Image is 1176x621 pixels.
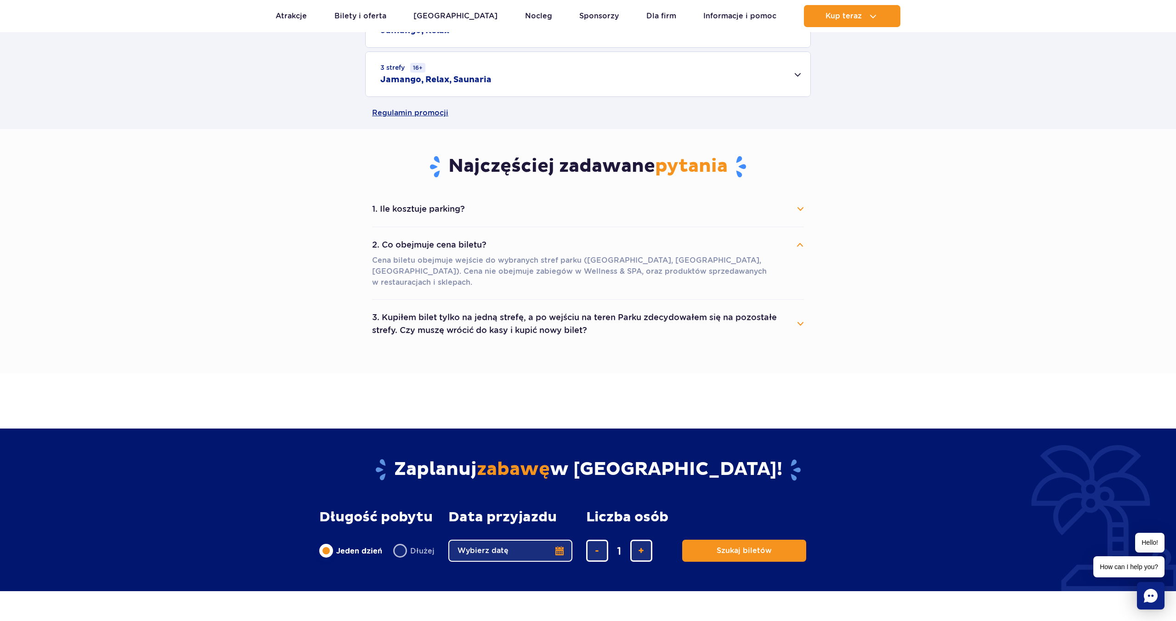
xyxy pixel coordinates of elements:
[319,509,857,562] form: Planowanie wizyty w Park of Poland
[372,199,804,219] button: 1. Ile kosztuje parking?
[448,509,557,525] span: Data przyjazdu
[630,540,652,562] button: dodaj bilet
[825,12,862,20] span: Kup teraz
[413,5,498,27] a: [GEOGRAPHIC_DATA]
[372,235,804,255] button: 2. Co obejmuje cena biletu?
[1135,533,1165,553] span: Hello!
[319,509,433,525] span: Długość pobytu
[586,540,608,562] button: usuń bilet
[372,97,804,129] a: Regulamin promocji
[276,5,307,27] a: Atrakcje
[608,540,630,562] input: liczba biletów
[380,74,492,85] h2: Jamango, Relax, Saunaria
[682,540,806,562] button: Szukaj biletów
[804,5,900,27] button: Kup teraz
[703,5,776,27] a: Informacje i pomoc
[477,458,550,481] span: zabawę
[1137,582,1165,610] div: Chat
[579,5,619,27] a: Sponsorzy
[717,547,772,555] span: Szukaj biletów
[319,458,857,482] h2: Zaplanuj w [GEOGRAPHIC_DATA]!
[380,63,425,73] small: 3 strefy
[448,540,572,562] button: Wybierz datę
[1093,556,1165,577] span: How can I help you?
[372,255,804,288] p: Cena biletu obejmuje wejście do wybranych stref parku ([GEOGRAPHIC_DATA], [GEOGRAPHIC_DATA], [GEO...
[586,509,668,525] span: Liczba osób
[393,541,435,560] label: Dłużej
[655,155,728,178] span: pytania
[372,155,804,179] h3: Najczęściej zadawane
[319,541,382,560] label: Jeden dzień
[525,5,552,27] a: Nocleg
[372,307,804,340] button: 3. Kupiłem bilet tylko na jedną strefę, a po wejściu na teren Parku zdecydowałem się na pozostałe...
[334,5,386,27] a: Bilety i oferta
[410,63,425,73] small: 16+
[646,5,676,27] a: Dla firm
